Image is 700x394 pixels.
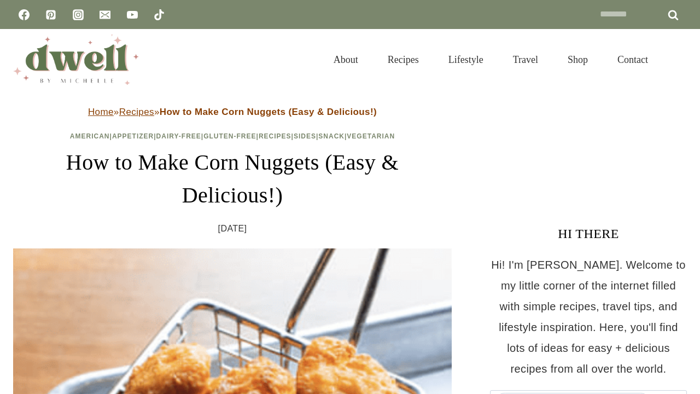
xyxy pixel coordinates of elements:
a: Lifestyle [434,40,498,79]
a: Recipes [259,132,291,140]
h1: How to Make Corn Nuggets (Easy & Delicious!) [13,146,452,212]
a: Sides [294,132,316,140]
p: Hi! I'm [PERSON_NAME]. Welcome to my little corner of the internet filled with simple recipes, tr... [490,254,687,379]
a: Recipes [119,107,154,117]
span: » » [88,107,377,117]
a: TikTok [148,4,170,26]
a: Home [88,107,114,117]
a: Snack [318,132,345,140]
a: Travel [498,40,553,79]
img: DWELL by michelle [13,34,139,85]
a: Recipes [373,40,434,79]
a: Gluten-Free [203,132,256,140]
a: Appetizer [112,132,154,140]
a: Vegetarian [347,132,395,140]
a: YouTube [121,4,143,26]
nav: Primary Navigation [319,40,663,79]
time: [DATE] [218,221,247,237]
a: Facebook [13,4,35,26]
button: View Search Form [668,50,687,69]
a: Shop [553,40,603,79]
a: About [319,40,373,79]
a: Dairy-Free [156,132,201,140]
a: Instagram [67,4,89,26]
span: | | | | | | | [70,132,395,140]
a: American [70,132,110,140]
a: Pinterest [40,4,62,26]
a: Email [94,4,116,26]
strong: How to Make Corn Nuggets (Easy & Delicious!) [160,107,377,117]
h3: HI THERE [490,224,687,244]
a: Contact [603,40,663,79]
